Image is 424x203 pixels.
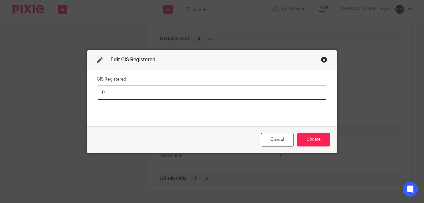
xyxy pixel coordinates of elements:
span: Edit CIS Registered [111,57,155,62]
div: Close this dialog window [321,57,327,63]
label: CIS Registered [97,76,126,82]
div: Close this dialog window [261,133,294,146]
input: CIS Registered [97,86,327,100]
button: Update [297,133,330,146]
